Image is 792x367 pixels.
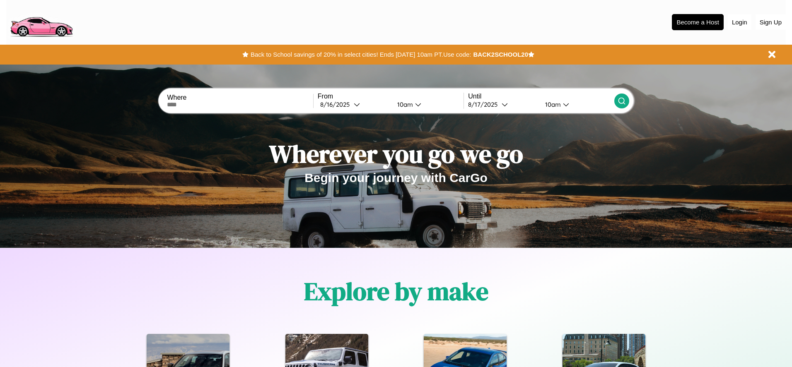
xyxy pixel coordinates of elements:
button: Back to School savings of 20% in select cities! Ends [DATE] 10am PT.Use code: [249,49,473,60]
button: 10am [391,100,464,109]
b: BACK2SCHOOL20 [473,51,528,58]
button: Become a Host [672,14,724,30]
div: 8 / 17 / 2025 [468,101,502,108]
h1: Explore by make [304,274,488,308]
div: 8 / 16 / 2025 [320,101,354,108]
button: Login [728,14,751,30]
div: 10am [393,101,415,108]
button: Sign Up [756,14,786,30]
button: 10am [538,100,614,109]
label: From [318,93,464,100]
label: Until [468,93,614,100]
label: Where [167,94,313,101]
button: 8/16/2025 [318,100,391,109]
div: 10am [541,101,563,108]
img: logo [6,4,76,39]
